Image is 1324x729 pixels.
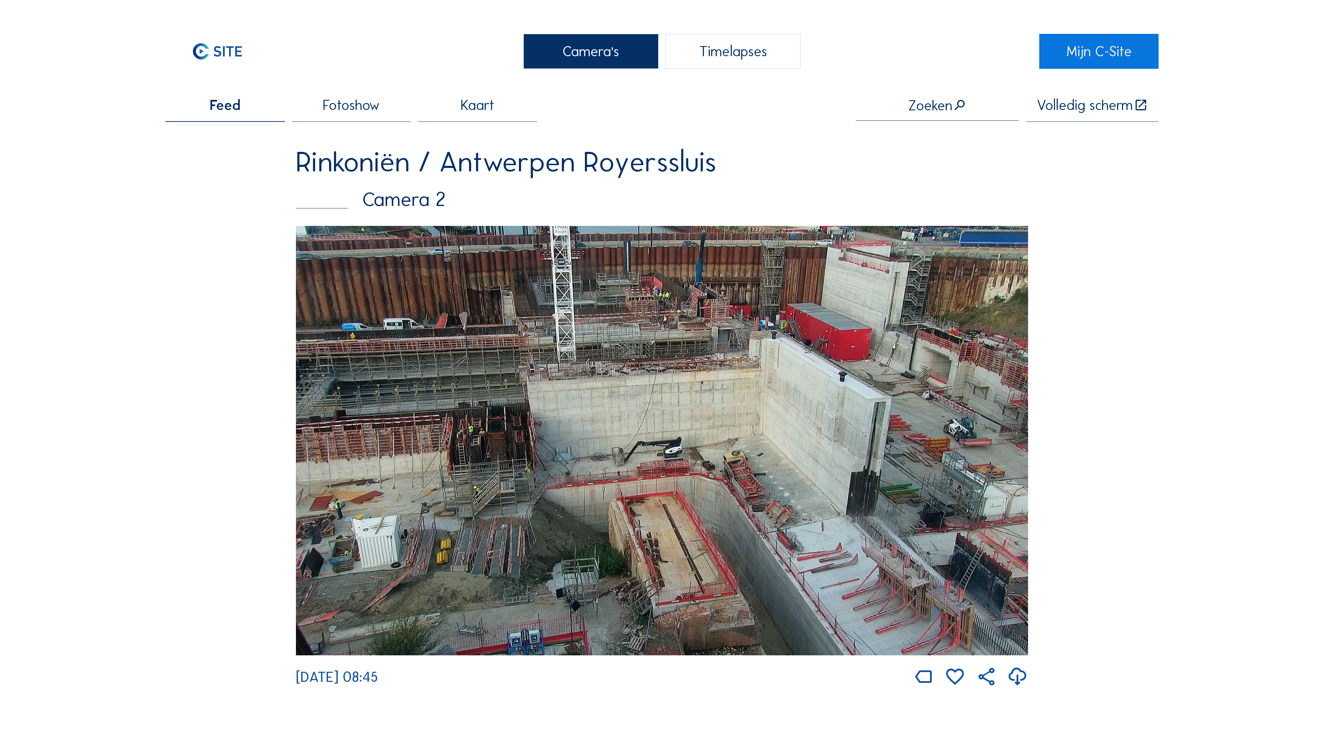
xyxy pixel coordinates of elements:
[461,98,494,112] span: Kaart
[296,668,378,686] span: [DATE] 08:45
[665,34,801,69] div: Timelapses
[1039,34,1158,69] a: Mijn C-Site
[296,226,1028,655] img: Image
[523,34,659,69] div: Camera's
[908,98,967,113] div: Zoeken
[323,98,380,112] span: Fotoshow
[210,98,240,112] span: Feed
[296,189,1028,209] div: Camera 2
[1037,98,1133,113] div: Volledig scherm
[165,34,269,69] img: C-SITE Logo
[165,34,284,69] a: C-SITE Logo
[296,148,1028,176] div: Rinkoniën / Antwerpen Royerssluis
